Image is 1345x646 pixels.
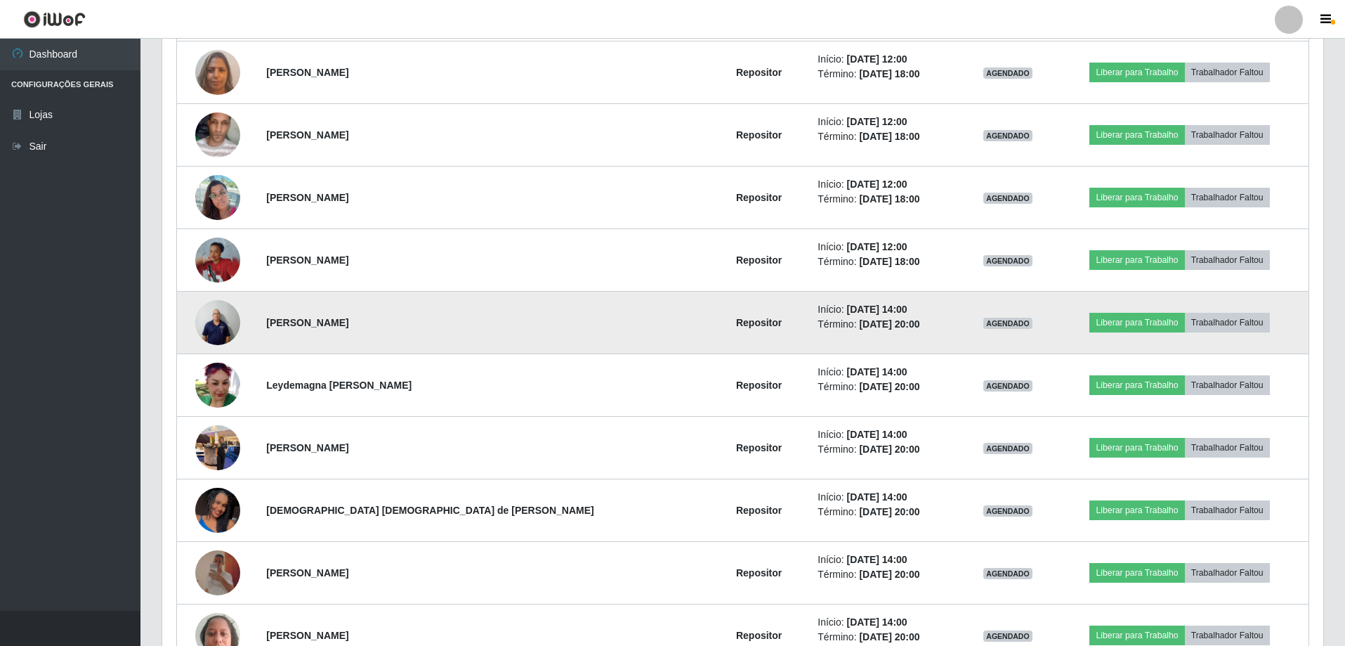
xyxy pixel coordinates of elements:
span: AGENDADO [983,130,1032,141]
strong: Repositor [736,317,782,328]
button: Liberar para Trabalho [1089,250,1184,270]
button: Trabalhador Faltou [1185,375,1270,395]
li: Término: [818,505,956,519]
li: Término: [818,192,956,207]
strong: [PERSON_NAME] [266,567,348,579]
time: [DATE] 14:00 [847,491,907,503]
strong: Repositor [736,380,782,391]
time: [DATE] 18:00 [859,256,919,267]
img: 1755438543328.jpeg [195,460,240,560]
li: Início: [818,240,956,254]
strong: [PERSON_NAME] [266,442,348,453]
img: 1755808993446.jpeg [195,550,240,595]
span: AGENDADO [983,193,1032,204]
strong: Repositor [736,67,782,78]
img: 1754944379156.jpeg [195,363,240,408]
li: Término: [818,254,956,269]
li: Início: [818,490,956,505]
span: AGENDADO [983,568,1032,579]
strong: Repositor [736,630,782,641]
time: [DATE] 18:00 [859,68,919,79]
time: [DATE] 20:00 [859,506,919,517]
button: Liberar para Trabalho [1089,188,1184,207]
strong: [PERSON_NAME] [266,67,348,78]
button: Liberar para Trabalho [1089,313,1184,332]
span: AGENDADO [983,255,1032,266]
span: AGENDADO [983,631,1032,642]
li: Início: [818,115,956,129]
button: Trabalhador Faltou [1185,250,1270,270]
img: 1755095833793.jpeg [195,418,240,477]
strong: [DEMOGRAPHIC_DATA] [DEMOGRAPHIC_DATA] de [PERSON_NAME] [266,505,593,516]
time: [DATE] 14:00 [847,366,907,377]
button: Trabalhador Faltou [1185,63,1270,82]
strong: [PERSON_NAME] [266,254,348,266]
strong: [PERSON_NAME] [266,317,348,328]
span: AGENDADO [983,67,1032,79]
img: 1747253938286.jpeg [195,42,240,102]
time: [DATE] 18:00 [859,131,919,142]
li: Início: [818,365,956,380]
button: Liberar para Trabalho [1089,125,1184,145]
li: Início: [818,553,956,567]
button: Liberar para Trabalho [1089,563,1184,583]
strong: Repositor [736,442,782,453]
img: 1749309243937.jpeg [195,167,240,227]
li: Início: [818,615,956,630]
li: Início: [818,427,956,442]
strong: Leydemagna [PERSON_NAME] [266,380,412,391]
strong: Repositor [736,129,782,141]
strong: Repositor [736,567,782,579]
button: Trabalhador Faltou [1185,313,1270,332]
time: [DATE] 20:00 [859,318,919,330]
time: [DATE] 20:00 [859,569,919,580]
time: [DATE] 20:00 [859,631,919,642]
img: CoreUI Logo [23,11,86,28]
span: AGENDADO [983,318,1032,329]
li: Início: [818,302,956,317]
button: Trabalhador Faltou [1185,563,1270,583]
time: [DATE] 20:00 [859,381,919,392]
button: Liberar para Trabalho [1089,500,1184,520]
img: 1749255335293.jpeg [195,98,240,172]
strong: Repositor [736,505,782,516]
time: [DATE] 14:00 [847,304,907,315]
button: Liberar para Trabalho [1089,375,1184,395]
button: Trabalhador Faltou [1185,626,1270,645]
li: Término: [818,317,956,332]
time: [DATE] 12:00 [847,241,907,252]
time: [DATE] 20:00 [859,444,919,455]
button: Trabalhador Faltou [1185,125,1270,145]
button: Liberar para Trabalho [1089,626,1184,645]
span: AGENDADO [983,380,1032,392]
button: Liberar para Trabalho [1089,63,1184,82]
strong: [PERSON_NAME] [266,192,348,203]
button: Trabalhador Faltou [1185,188,1270,207]
img: 1750250389303.jpeg [195,238,240,283]
strong: [PERSON_NAME] [266,630,348,641]
li: Término: [818,129,956,144]
time: [DATE] 18:00 [859,193,919,205]
li: Término: [818,567,956,582]
li: Término: [818,442,956,457]
time: [DATE] 12:00 [847,53,907,65]
li: Início: [818,177,956,192]
img: 1754951797627.jpeg [195,292,240,352]
strong: [PERSON_NAME] [266,129,348,141]
strong: Repositor [736,254,782,266]
button: Liberar para Trabalho [1089,438,1184,458]
li: Término: [818,630,956,645]
button: Trabalhador Faltou [1185,438,1270,458]
time: [DATE] 12:00 [847,116,907,127]
li: Término: [818,380,956,394]
time: [DATE] 14:00 [847,429,907,440]
time: [DATE] 14:00 [847,554,907,565]
span: AGENDADO [983,443,1032,454]
li: Início: [818,52,956,67]
button: Trabalhador Faltou [1185,500,1270,520]
li: Término: [818,67,956,82]
time: [DATE] 12:00 [847,179,907,190]
strong: Repositor [736,192,782,203]
span: AGENDADO [983,505,1032,517]
time: [DATE] 14:00 [847,616,907,628]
